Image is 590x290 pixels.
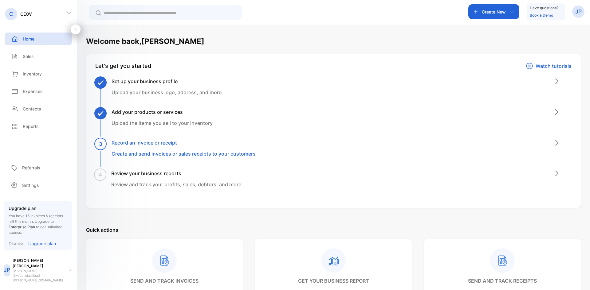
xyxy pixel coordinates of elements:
h3: Set up your business profile [112,78,222,85]
p: Home [23,36,34,42]
p: Upload your business logo, address, and more [112,89,222,96]
p: Expenses [23,88,43,95]
p: send and track receipts [468,277,537,284]
a: Watch tutorials [526,62,572,70]
p: Upload the items you sell to your inventory [112,119,213,127]
p: Review and track your profits, sales, debtors, and more [111,181,241,188]
span: Enterprise Plan [9,225,35,229]
a: Book a Demo [530,13,553,17]
p: JP [575,8,582,16]
span: 3 [99,140,102,148]
h3: Record an invoice or receipt [112,139,256,146]
p: Referrals [22,164,40,171]
p: C [9,10,13,18]
p: Dismiss [9,240,25,247]
p: You have 15 invoices & receipts left this month. [9,213,67,235]
span: Upgrade to to get unlimited access. [9,219,62,235]
p: [PERSON_NAME] [PERSON_NAME] [13,258,64,269]
button: Create New [468,4,519,19]
p: Sales [23,53,34,60]
p: Quick actions [86,226,581,234]
p: [PERSON_NAME][EMAIL_ADDRESS][PERSON_NAME][DOMAIN_NAME] [13,269,64,283]
p: Settings [22,182,39,188]
p: Upgrade plan [9,205,67,211]
p: JP [4,266,10,274]
h3: Add your products or services [112,108,213,116]
h3: Review your business reports [111,170,241,177]
a: Upgrade plan [25,240,56,247]
span: 4 [99,171,102,178]
p: Create and send invoices or sales receipts to your customers [112,150,256,157]
p: Upgrade plan [28,240,56,247]
p: CEOV [20,11,32,17]
p: Create New [482,9,506,15]
p: Have questions? [530,5,558,11]
p: Contacts [23,106,41,112]
p: Watch tutorials [536,62,572,70]
p: Reports [23,123,39,130]
button: JP [572,4,584,19]
p: Inventory [23,71,42,77]
p: get your business report [298,277,369,284]
div: Let's get you started [95,62,151,70]
h1: Welcome back, [PERSON_NAME] [86,36,204,47]
p: send and track invoices [130,277,199,284]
